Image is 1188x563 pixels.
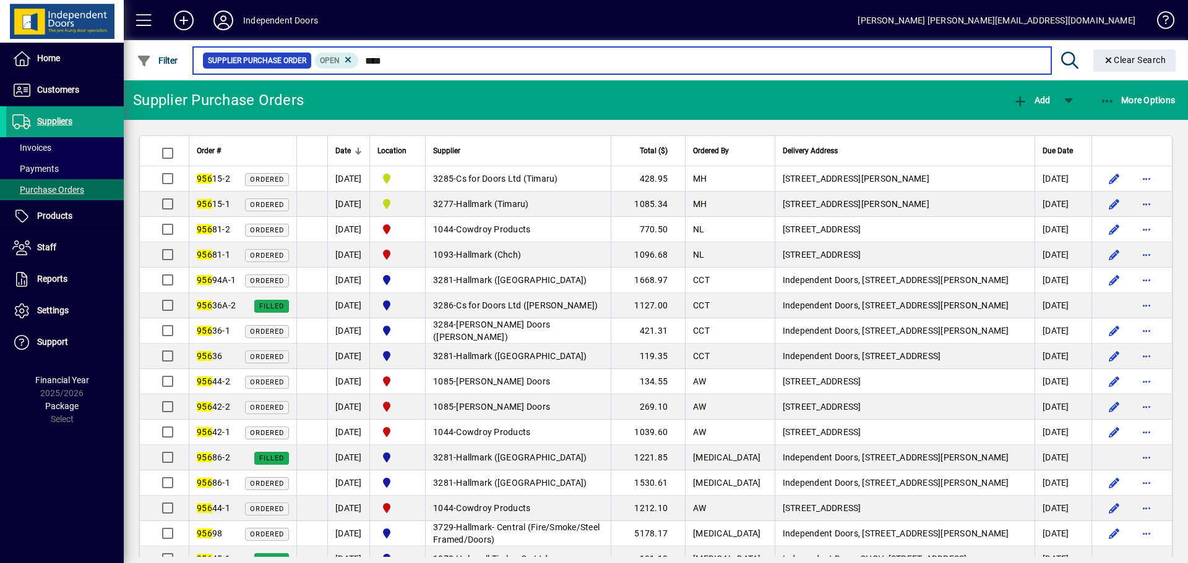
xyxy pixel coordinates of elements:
td: [STREET_ADDRESS] [775,420,1035,445]
div: Ordered By [693,144,767,158]
td: [STREET_ADDRESS] [775,369,1035,394]
span: Ordered [250,277,284,285]
td: [DATE] [327,420,369,445]
td: 421.31 [611,318,685,344]
td: - [425,496,611,521]
td: [STREET_ADDRESS] [775,242,1035,268]
button: Edit [1104,219,1124,239]
span: Staff [37,242,56,252]
span: Package [45,401,79,411]
span: 36 [197,351,222,361]
button: Edit [1104,371,1124,391]
button: More options [1137,245,1156,265]
div: Location [377,144,418,158]
span: 81-2 [197,224,230,234]
span: Supplier [433,144,460,158]
a: Support [6,327,124,358]
span: 3281 [433,275,454,285]
span: [PERSON_NAME] Doors [456,402,550,412]
a: Products [6,201,124,232]
td: Independent Doors, [STREET_ADDRESS][PERSON_NAME] [775,445,1035,470]
td: - [425,217,611,242]
td: [DATE] [327,242,369,268]
button: More options [1137,473,1156,493]
span: Invoices [12,143,51,153]
button: Edit [1104,473,1124,493]
button: Edit [1104,422,1124,442]
span: Date [335,144,351,158]
span: Cromwell Central Otago [377,450,418,465]
span: 3277 [433,199,454,209]
span: 1085 [433,402,454,412]
span: Cromwell Central Otago [377,298,418,313]
span: Cs for Doors Ltd (Timaru) [456,174,557,184]
span: Ordered [250,201,284,209]
em: 956 [197,478,212,488]
span: AW [693,503,707,513]
span: Ordered [250,404,284,412]
span: 44-1 [197,503,230,513]
span: CCT [693,300,710,310]
button: More options [1137,498,1156,518]
button: More options [1137,397,1156,417]
td: - [425,369,611,394]
span: Supplier Purchase Order [208,54,306,67]
td: [STREET_ADDRESS] [775,496,1035,521]
button: Edit [1104,245,1124,265]
td: [DATE] [1035,496,1091,521]
td: [DATE] [1035,420,1091,445]
span: Settings [37,305,69,315]
td: 1039.60 [611,420,685,445]
button: Add [164,9,204,32]
span: Ordered By [693,144,729,158]
td: 428.95 [611,166,685,192]
span: Support [37,337,68,347]
td: 134.55 [611,369,685,394]
span: MH [693,174,707,184]
em: 956 [197,275,212,285]
span: More Options [1100,95,1176,105]
em: 956 [197,326,212,336]
td: [DATE] [327,445,369,470]
button: More options [1137,371,1156,391]
span: Total ($) [640,144,668,158]
div: Total ($) [619,144,679,158]
td: Independent Doors, [STREET_ADDRESS][PERSON_NAME] [775,470,1035,496]
span: 42-1 [197,427,230,437]
td: [DATE] [1035,318,1091,344]
span: Hallmark (Timaru) [456,199,528,209]
button: Edit [1104,346,1124,366]
span: Hallmark (Chch) [456,250,521,260]
div: [PERSON_NAME] [PERSON_NAME][EMAIL_ADDRESS][DOMAIN_NAME] [858,11,1135,30]
span: Ordered [250,505,284,513]
span: Filled [259,454,284,462]
span: NL [693,224,705,234]
td: [STREET_ADDRESS] [775,394,1035,420]
button: Add [1010,89,1053,111]
em: 956 [197,427,212,437]
span: Timaru [377,171,418,186]
td: [DATE] [1035,166,1091,192]
button: Edit [1104,397,1124,417]
td: - [425,470,611,496]
span: Delivery Address [783,144,838,158]
em: 956 [197,300,212,310]
span: 98 [197,528,222,538]
a: Payments [6,158,124,179]
td: [DATE] [1035,344,1091,369]
span: Products [37,211,72,221]
span: Christchurch [377,425,418,439]
span: Filled [259,302,284,310]
td: - [425,318,611,344]
span: 3285 [433,174,454,184]
span: 3281 [433,452,454,462]
span: Ordered [250,252,284,260]
span: [PERSON_NAME] Doors ([PERSON_NAME]) [433,320,550,342]
span: 1044 [433,224,454,234]
td: [DATE] [327,369,369,394]
span: Ordered [250,378,284,386]
div: Date [335,144,362,158]
span: 36-1 [197,326,230,336]
button: Edit [1104,169,1124,188]
span: 1044 [433,427,454,437]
